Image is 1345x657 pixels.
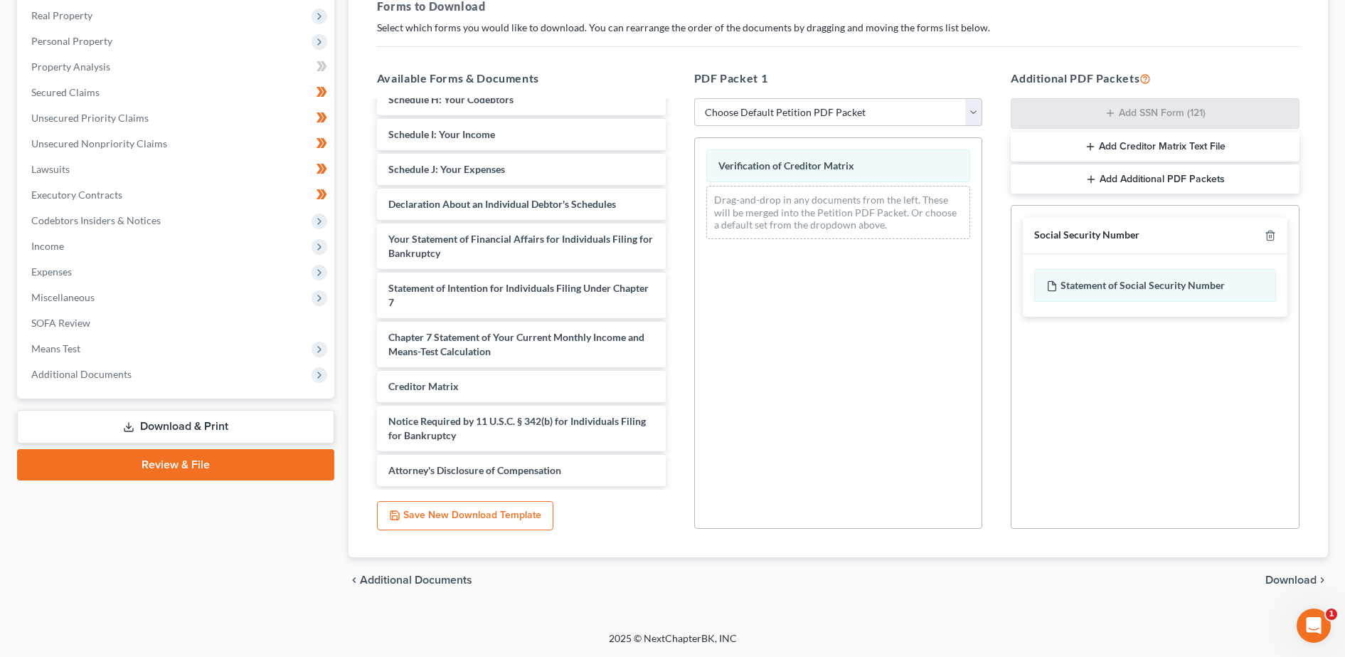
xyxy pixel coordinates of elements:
[1011,164,1299,194] button: Add Additional PDF Packets
[31,61,110,73] span: Property Analysis
[20,310,334,336] a: SOFA Review
[31,291,95,303] span: Miscellaneous
[1326,609,1337,620] span: 1
[1011,70,1299,87] h5: Additional PDF Packets
[31,317,90,329] span: SOFA Review
[31,266,72,278] span: Expenses
[17,449,334,480] a: Review & File
[694,70,983,87] h5: PDF Packet 1
[388,464,561,476] span: Attorney's Disclosure of Compensation
[388,282,649,308] span: Statement of Intention for Individuals Filing Under Chapter 7
[1317,574,1328,586] i: chevron_right
[1265,574,1328,586] button: Download chevron_right
[31,112,149,124] span: Unsecured Priority Claims
[31,368,132,380] span: Additional Documents
[1265,574,1317,586] span: Download
[388,331,644,357] span: Chapter 7 Statement of Your Current Monthly Income and Means-Test Calculation
[31,9,92,21] span: Real Property
[20,131,334,157] a: Unsecured Nonpriority Claims
[31,86,100,98] span: Secured Claims
[388,198,616,210] span: Declaration About an Individual Debtor's Schedules
[31,163,70,175] span: Lawsuits
[377,70,666,87] h5: Available Forms & Documents
[20,105,334,131] a: Unsecured Priority Claims
[20,157,334,182] a: Lawsuits
[31,35,112,47] span: Personal Property
[388,415,646,441] span: Notice Required by 11 U.S.C. § 342(b) for Individuals Filing for Bankruptcy
[1011,132,1299,162] button: Add Creditor Matrix Text File
[31,240,64,252] span: Income
[388,233,653,259] span: Your Statement of Financial Affairs for Individuals Filing for Bankruptcy
[1011,98,1299,130] button: Add SSN Form (121)
[388,163,505,175] span: Schedule J: Your Expenses
[388,93,514,105] span: Schedule H: Your Codebtors
[1034,269,1276,302] div: Statement of Social Security Number
[377,501,553,531] button: Save New Download Template
[1297,609,1331,643] iframe: Intercom live chat
[360,574,472,586] span: Additional Documents
[349,574,360,586] i: chevron_left
[17,410,334,443] a: Download & Print
[20,182,334,208] a: Executory Contracts
[31,137,167,149] span: Unsecured Nonpriority Claims
[377,21,1299,35] p: Select which forms you would like to download. You can rearrange the order of the documents by dr...
[31,189,122,201] span: Executory Contracts
[31,214,161,226] span: Codebtors Insiders & Notices
[718,159,854,172] span: Verification of Creditor Matrix
[20,54,334,80] a: Property Analysis
[388,128,495,140] span: Schedule I: Your Income
[706,186,971,239] div: Drag-and-drop in any documents from the left. These will be merged into the Petition PDF Packet. ...
[1034,228,1139,242] div: Social Security Number
[20,80,334,105] a: Secured Claims
[31,342,80,354] span: Means Test
[388,380,459,392] span: Creditor Matrix
[267,631,1078,657] div: 2025 © NextChapterBK, INC
[349,574,472,586] a: chevron_left Additional Documents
